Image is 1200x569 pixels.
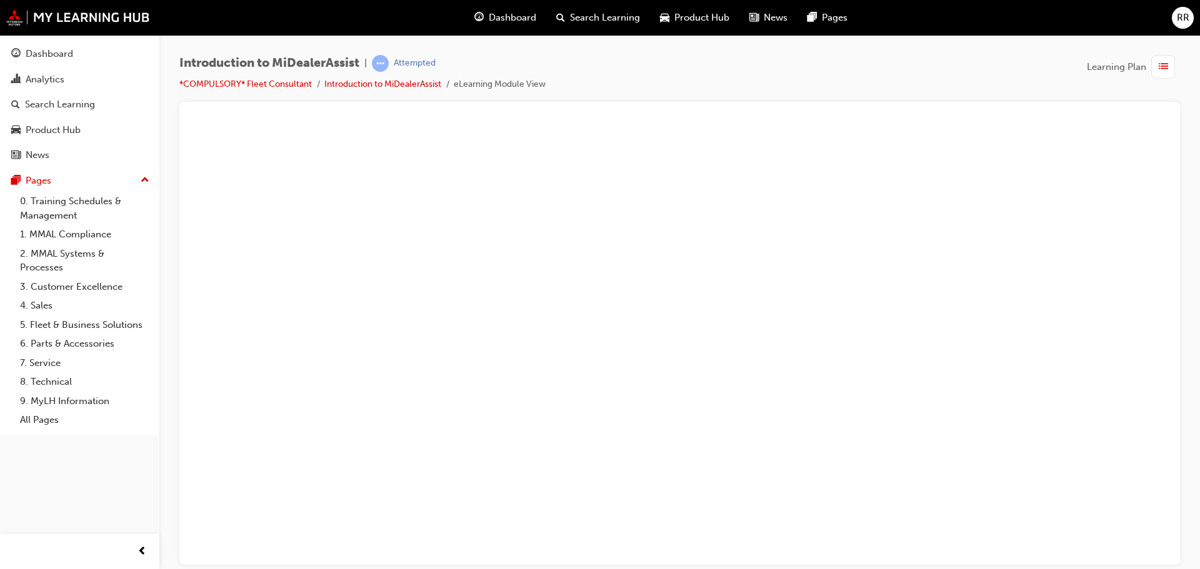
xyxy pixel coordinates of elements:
span: car-icon [660,10,669,26]
span: learningRecordVerb_ATTEMPT-icon [372,55,389,72]
div: Pages [26,174,51,188]
a: car-iconProduct Hub [650,5,739,31]
span: prev-icon [137,544,147,560]
span: Search Learning [570,11,640,25]
div: Search Learning [25,97,95,112]
button: Pages [5,169,154,192]
img: mmal [6,9,150,26]
a: 5. Fleet & Business Solutions [15,315,154,335]
a: 3. Customer Excellence [15,277,154,297]
a: 0. Training Schedules & Management [15,192,154,225]
a: news-iconNews [739,5,797,31]
a: 9. MyLH Information [15,392,154,411]
span: guage-icon [474,10,484,26]
div: News [26,148,49,162]
span: guage-icon [11,49,21,60]
button: RR [1172,7,1194,29]
span: news-icon [749,10,759,26]
a: Search Learning [5,93,154,116]
div: Product Hub [26,123,81,137]
span: list-icon [1159,59,1168,75]
span: search-icon [556,10,565,26]
a: 4. Sales [15,296,154,315]
a: Dashboard [5,42,154,66]
span: Learning Plan [1087,60,1146,74]
a: Introduction to MiDealerAssist [324,79,441,89]
a: Product Hub [5,119,154,142]
span: pages-icon [807,10,817,26]
a: 1. MMAL Compliance [15,225,154,244]
a: *COMPULSORY* Fleet Consultant [179,79,312,89]
div: Attempted [394,57,436,69]
a: News [5,144,154,167]
a: pages-iconPages [797,5,857,31]
a: All Pages [15,410,154,430]
li: eLearning Module View [454,77,546,92]
span: up-icon [141,172,149,189]
span: Dashboard [489,11,536,25]
button: Learning Plan [1087,55,1180,79]
span: News [764,11,787,25]
div: Dashboard [26,47,73,61]
a: Analytics [5,68,154,91]
span: chart-icon [11,74,21,86]
span: Product Hub [674,11,729,25]
span: RR [1177,11,1189,25]
div: Analytics [26,72,64,87]
span: | [364,56,367,71]
a: 6. Parts & Accessories [15,334,154,354]
a: 8. Technical [15,372,154,392]
span: Pages [822,11,847,25]
a: 2. MMAL Systems & Processes [15,244,154,277]
span: pages-icon [11,176,21,187]
span: search-icon [11,99,20,111]
span: Introduction to MiDealerAssist [179,56,359,71]
button: DashboardAnalyticsSearch LearningProduct HubNews [5,40,154,169]
a: search-iconSearch Learning [546,5,650,31]
a: guage-iconDashboard [464,5,546,31]
span: news-icon [11,150,21,161]
a: 7. Service [15,354,154,373]
span: car-icon [11,125,21,136]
